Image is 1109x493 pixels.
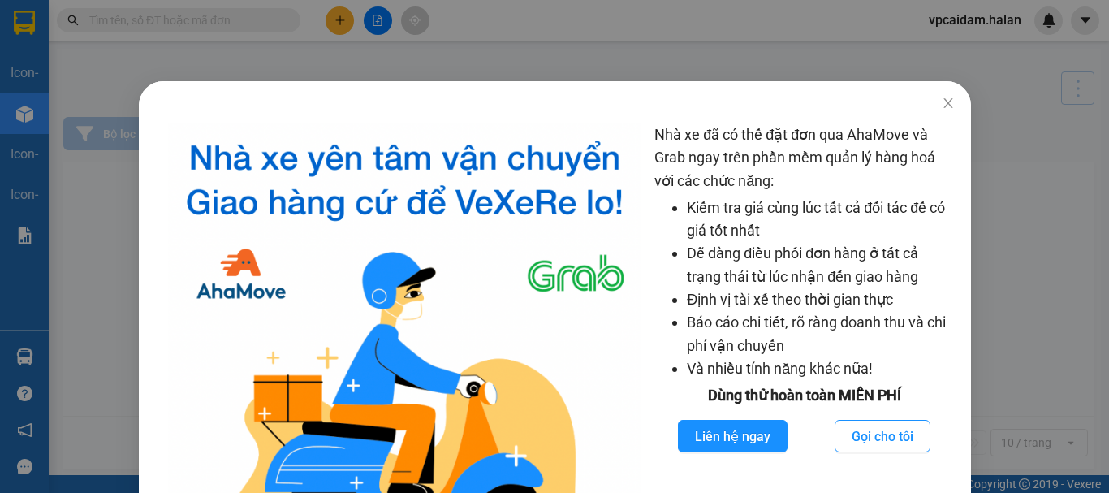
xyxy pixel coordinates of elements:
button: Liên hệ ngay [678,420,788,452]
button: Gọi cho tôi [835,420,930,452]
button: Close [925,81,970,127]
span: Gọi cho tôi [852,426,913,447]
span: close [941,97,954,110]
div: Dùng thử hoàn toàn MIỄN PHÍ [654,384,954,407]
li: Dễ dàng điều phối đơn hàng ở tất cả trạng thái từ lúc nhận đến giao hàng [687,242,954,288]
li: Báo cáo chi tiết, rõ ràng doanh thu và chi phí vận chuyển [687,311,954,357]
li: Kiểm tra giá cùng lúc tất cả đối tác để có giá tốt nhất [687,197,954,243]
li: Và nhiều tính năng khác nữa! [687,357,954,380]
span: Liên hệ ngay [695,426,770,447]
li: Định vị tài xế theo thời gian thực [687,288,954,311]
